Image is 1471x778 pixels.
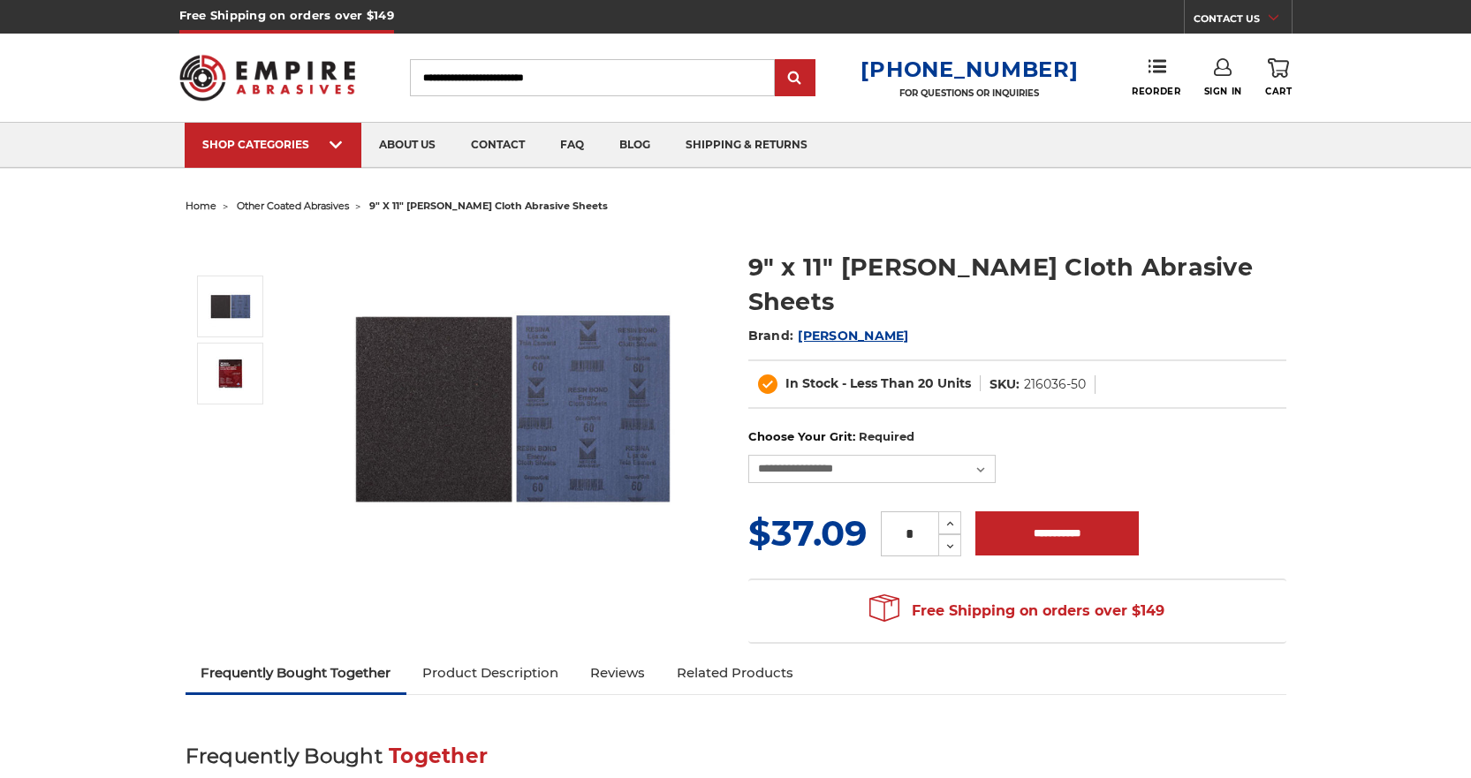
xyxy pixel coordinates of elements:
[186,200,216,212] a: home
[337,231,690,585] img: 9" x 11" Emery Cloth Sheets
[1132,86,1180,97] span: Reorder
[389,744,488,768] span: Together
[785,375,838,391] span: In Stock
[918,375,934,391] span: 20
[186,744,383,768] span: Frequently Bought
[1194,9,1292,34] a: CONTACT US
[861,57,1078,82] a: [PHONE_NUMBER]
[668,123,825,168] a: shipping & returns
[369,200,608,212] span: 9" x 11" [PERSON_NAME] cloth abrasive sheets
[202,138,344,151] div: SHOP CATEGORIES
[798,328,908,344] a: [PERSON_NAME]
[1265,58,1292,97] a: Cart
[861,87,1078,99] p: FOR QUESTIONS OR INQUIRIES
[748,250,1286,319] h1: 9" x 11" [PERSON_NAME] Cloth Abrasive Sheets
[869,593,1164,629] span: Free Shipping on orders over $149
[179,43,356,112] img: Empire Abrasives
[1024,375,1086,394] dd: 216036-50
[937,375,971,391] span: Units
[186,653,407,692] a: Frequently Bought Together
[209,357,253,390] img: Emery Cloth 50 Pack
[1265,86,1292,97] span: Cart
[748,428,1286,446] label: Choose Your Grit:
[453,123,542,168] a: contact
[748,511,867,555] span: $37.09
[542,123,602,168] a: faq
[1132,58,1180,96] a: Reorder
[574,653,661,692] a: Reviews
[777,61,813,96] input: Submit
[209,284,253,329] img: 9" x 11" Emery Cloth Sheets
[842,375,914,391] span: - Less Than
[748,328,794,344] span: Brand:
[1204,86,1242,97] span: Sign In
[406,653,574,692] a: Product Description
[602,123,668,168] a: blog
[361,123,453,168] a: about us
[990,375,1020,394] dt: SKU:
[859,429,914,443] small: Required
[661,653,809,692] a: Related Products
[237,200,349,212] a: other coated abrasives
